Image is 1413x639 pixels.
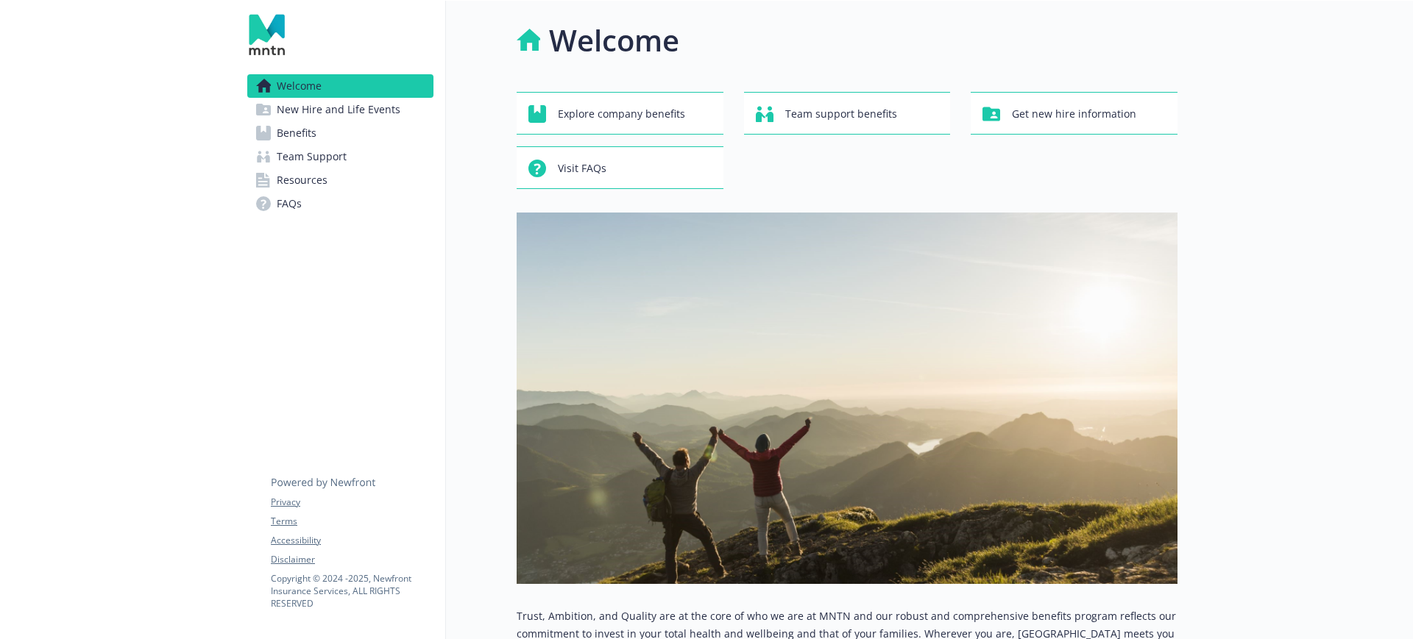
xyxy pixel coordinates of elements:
[971,92,1177,135] button: Get new hire information
[277,145,347,168] span: Team Support
[271,553,433,566] a: Disclaimer
[277,98,400,121] span: New Hire and Life Events
[744,92,951,135] button: Team support benefits
[247,98,433,121] a: New Hire and Life Events
[271,572,433,610] p: Copyright © 2024 - 2025 , Newfront Insurance Services, ALL RIGHTS RESERVED
[549,18,679,63] h1: Welcome
[558,154,606,182] span: Visit FAQs
[271,534,433,547] a: Accessibility
[558,100,685,128] span: Explore company benefits
[247,192,433,215] a: FAQs
[785,100,897,128] span: Team support benefits
[277,74,322,98] span: Welcome
[277,168,327,192] span: Resources
[517,146,723,189] button: Visit FAQs
[1012,100,1136,128] span: Get new hire information
[517,92,723,135] button: Explore company benefits
[247,145,433,168] a: Team Support
[277,192,302,215] span: FAQs
[271,496,433,509] a: Privacy
[247,121,433,145] a: Benefits
[247,74,433,98] a: Welcome
[517,213,1177,584] img: overview page banner
[271,515,433,528] a: Terms
[277,121,316,145] span: Benefits
[247,168,433,192] a: Resources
